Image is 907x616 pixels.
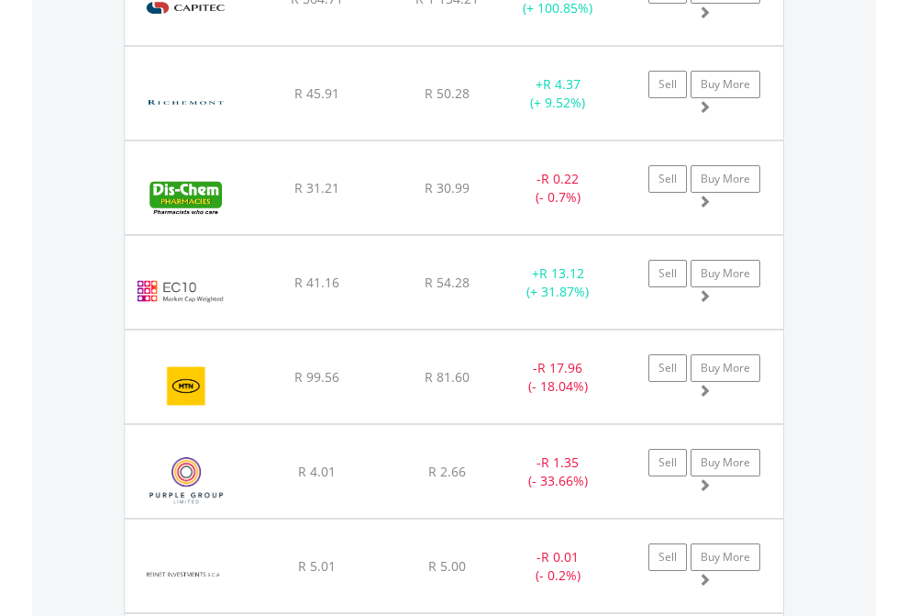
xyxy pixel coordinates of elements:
[691,543,760,571] a: Buy More
[691,165,760,193] a: Buy More
[428,463,466,480] span: R 2.66
[425,84,470,102] span: R 50.28
[425,274,470,291] span: R 54.28
[501,75,615,112] div: + (+ 9.52%)
[648,260,687,287] a: Sell
[691,449,760,476] a: Buy More
[134,259,227,324] img: EC10.EC.EC10.png
[648,449,687,476] a: Sell
[648,71,687,98] a: Sell
[691,260,760,287] a: Buy More
[134,70,238,135] img: EQU.ZA.CFR.png
[294,179,339,196] span: R 31.21
[541,548,579,566] span: R 0.01
[691,354,760,382] a: Buy More
[543,75,581,93] span: R 4.37
[537,359,582,376] span: R 17.96
[501,454,615,490] div: - (- 33.66%)
[134,164,238,230] img: EQU.ZA.DCP.png
[294,274,339,291] span: R 41.16
[501,548,615,585] div: - (- 0.2%)
[691,71,760,98] a: Buy More
[541,170,579,187] span: R 0.22
[648,543,687,571] a: Sell
[501,170,615,207] div: - (- 0.7%)
[425,179,470,196] span: R 30.99
[298,463,336,480] span: R 4.01
[134,448,239,513] img: EQU.ZA.PPE.png
[501,359,615,396] div: - (- 18.04%)
[134,353,239,419] img: EQU.ZA.MTN.png
[539,264,584,282] span: R 13.12
[648,165,687,193] a: Sell
[294,368,339,386] span: R 99.56
[134,543,238,608] img: EQU.ZA.RNI.png
[294,84,339,102] span: R 45.91
[648,354,687,382] a: Sell
[428,557,466,575] span: R 5.00
[298,557,336,575] span: R 5.01
[425,368,470,386] span: R 81.60
[541,454,579,471] span: R 1.35
[501,264,615,301] div: + (+ 31.87%)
